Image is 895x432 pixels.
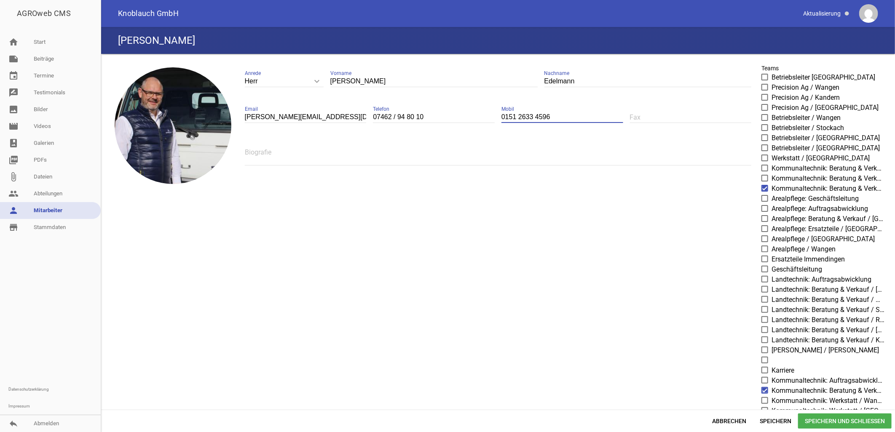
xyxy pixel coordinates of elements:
[8,155,19,165] i: picture_as_pdf
[772,204,868,214] span: Arealpflege: Auftragsabwicklung
[8,54,19,64] i: note
[772,234,875,244] span: Arealpflege / [GEOGRAPHIC_DATA]
[772,275,871,285] span: Landtechnik: Auftragsabwicklung
[772,386,885,396] span: Kommunaltechnik: Beratung & Verkauf
[772,184,885,194] span: Kommunaltechnik: Beratung & Verkauf / Immendingen
[772,103,879,113] span: Precision Ag / [GEOGRAPHIC_DATA]
[705,413,753,429] span: Abbrechen
[772,83,839,93] span: Precision Ag / Wangen
[772,143,880,153] span: Betriebsleiter / [GEOGRAPHIC_DATA]
[310,75,324,88] i: keyboard_arrow_down
[772,123,844,133] span: Betriebsleiter / Stockach
[772,295,885,305] span: Landtechnik: Beratung & Verkauf / Wangen
[8,37,19,47] i: home
[772,365,794,376] span: Karriere
[772,93,840,103] span: Precision Ag / Kandern
[772,285,885,295] span: Landtechnik: Beratung & Verkauf / [GEOGRAPHIC_DATA]
[8,138,19,148] i: photo_album
[772,153,870,163] span: Werkstatt / [GEOGRAPHIC_DATA]
[761,64,779,72] label: Teams
[8,104,19,115] i: image
[772,264,822,275] span: Geschäftsleitung
[772,345,879,355] span: [PERSON_NAME] / [PERSON_NAME]
[772,244,836,254] span: Arealpflege / Wangen
[118,34,195,47] h4: [PERSON_NAME]
[772,325,885,335] span: Landtechnik: Beratung & Verkauf / [GEOGRAPHIC_DATA]
[772,173,885,184] span: Kommunaltechnik: Beratung & Verkauf / [GEOGRAPHIC_DATA]
[772,163,885,173] span: Kommunaltechnik: Beratung & Verkauf / Wangen
[772,254,845,264] span: Ersatzteile Immendingen
[772,224,885,234] span: Arealpflege: Ersatzteile / [GEOGRAPHIC_DATA]
[8,222,19,232] i: store_mall_directory
[772,305,885,315] span: Landtechnik: Beratung & Verkauf / Stockach
[753,413,798,429] span: Speichern
[8,172,19,182] i: attach_file
[772,133,880,143] span: Betriebsleiter / [GEOGRAPHIC_DATA]
[772,376,885,386] span: Kommunaltechnik: Auftragsabwicklung
[8,71,19,81] i: event
[798,413,892,429] span: Speichern und Schließen
[772,113,841,123] span: Betriebsleiter / Wangen
[8,419,19,429] i: reply
[8,205,19,216] i: person
[772,396,885,406] span: Kommunaltechnik: Werkstatt / Wangen
[772,335,885,345] span: Landtechnik: Beratung & Verkauf / Kandern
[772,194,859,204] span: Arealpflege: Geschäftsleitung
[772,406,885,416] span: Kommunaltechnik: Werkstatt / [GEOGRAPHIC_DATA]
[772,72,875,83] span: Betriebsleiter [GEOGRAPHIC_DATA]
[8,88,19,98] i: rate_review
[772,214,885,224] span: Arealpflege: Beratung & Verkauf / [GEOGRAPHIC_DATA]
[118,10,179,17] span: Knoblauch GmbH
[8,189,19,199] i: people
[772,315,885,325] span: Landtechnik: Beratung & Verkauf / Ringsheim
[8,121,19,131] i: movie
